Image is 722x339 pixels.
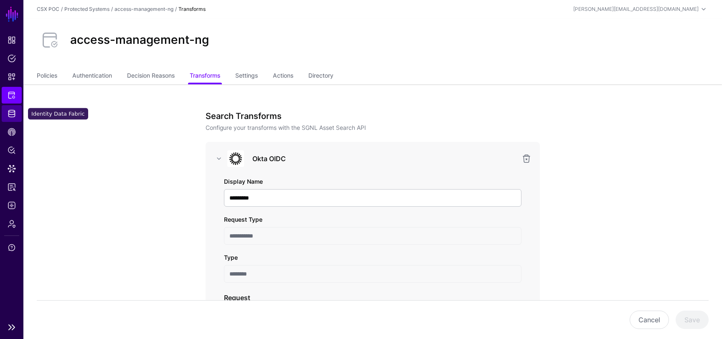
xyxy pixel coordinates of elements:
span: Data Lens [8,164,16,173]
a: Policies [37,68,57,84]
a: Directory [308,68,333,84]
strong: Transforms [178,6,206,12]
h2: access-management-ng [70,33,209,47]
a: Policy Lens [2,142,22,159]
a: Data Lens [2,160,22,177]
div: / [59,5,64,13]
p: Configure your transforms with the SGNL Asset Search API [206,123,540,132]
a: Protected Systems [64,6,109,12]
span: Protected Systems [8,91,16,99]
label: Request Type [224,215,262,224]
a: Snippets [2,68,22,85]
a: CAEP Hub [2,124,22,140]
div: Identity Data Fabric [28,108,88,120]
span: Admin [8,220,16,228]
h3: Request [224,293,521,303]
a: Actions [273,68,293,84]
span: Dashboard [8,36,16,44]
span: Identity Data Fabric [8,109,16,118]
a: Decision Reasons [127,68,175,84]
span: Snippets [8,73,16,81]
label: Display Name [224,177,263,186]
a: Identity Data Fabric [2,105,22,122]
a: Transforms [190,68,220,84]
label: Type [224,253,238,262]
span: Reports [8,183,16,191]
a: Authentication [72,68,112,84]
a: Policies [2,50,22,67]
span: Logs [8,201,16,210]
a: SGNL [5,5,19,23]
span: CAEP Hub [8,128,16,136]
button: Cancel [630,311,669,329]
div: / [109,5,114,13]
img: svg+xml;base64,PHN2ZyB3aWR0aD0iNjQiIGhlaWdodD0iNjQiIHZpZXdCb3g9IjAgMCA2NCA2NCIgZmlsbD0ibm9uZSIgeG... [227,150,244,167]
a: access-management-ng [114,6,173,12]
h3: Search Transforms [206,111,540,121]
a: Logs [2,197,22,214]
span: Support [8,243,16,252]
div: / [173,5,178,13]
a: Dashboard [2,32,22,48]
a: CSX POC [37,6,59,12]
a: Settings [235,68,258,84]
span: Policy Lens [8,146,16,154]
a: Admin [2,215,22,232]
a: Protected Systems [2,87,22,104]
div: [PERSON_NAME][EMAIL_ADDRESS][DOMAIN_NAME] [573,5,699,13]
a: Reports [2,179,22,195]
span: Policies [8,54,16,63]
h3: Okta OIDC [252,154,516,164]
